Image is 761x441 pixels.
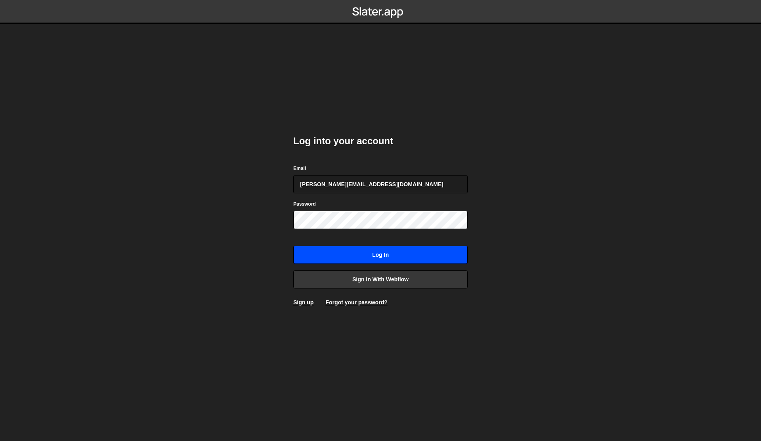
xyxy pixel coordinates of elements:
a: Sign up [293,299,314,305]
h2: Log into your account [293,135,468,147]
input: Log in [293,246,468,264]
label: Password [293,200,316,208]
a: Forgot your password? [325,299,387,305]
label: Email [293,164,306,172]
a: Sign in with Webflow [293,270,468,288]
